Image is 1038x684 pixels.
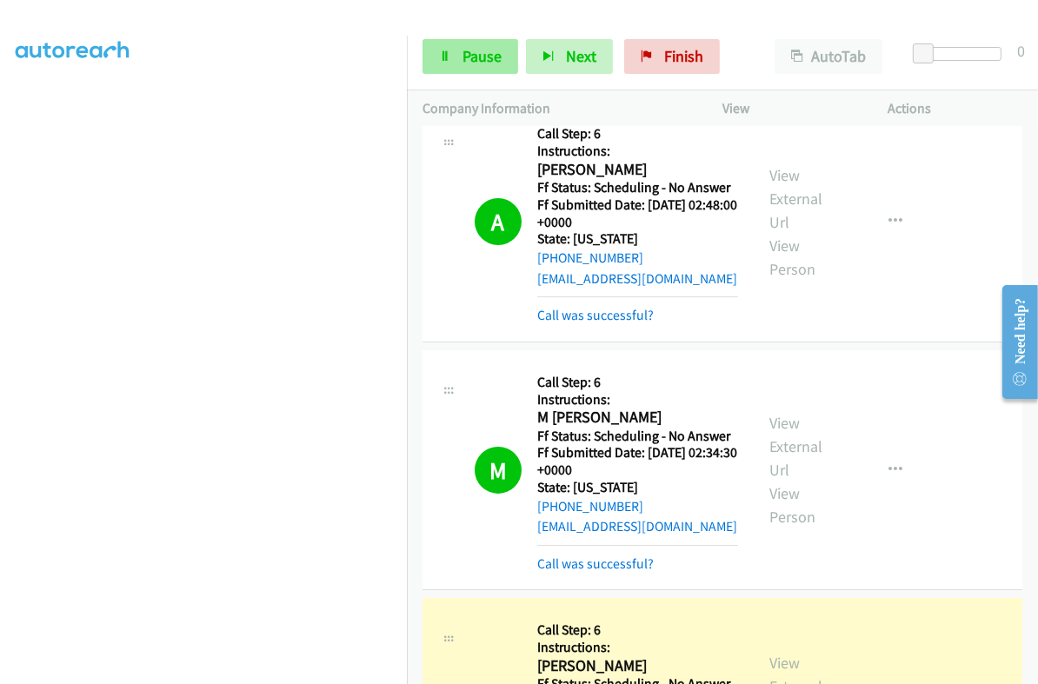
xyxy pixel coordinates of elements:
[769,483,815,527] a: View Person
[537,498,643,515] a: [PHONE_NUMBER]
[537,249,643,266] a: [PHONE_NUMBER]
[537,307,654,323] a: Call was successful?
[537,656,738,676] h2: [PERSON_NAME]
[1017,39,1025,63] div: 0
[462,46,502,66] span: Pause
[475,198,522,245] h1: A
[537,179,738,196] h5: Ff Status: Scheduling - No Answer
[537,639,738,656] h5: Instructions:
[566,46,596,66] span: Next
[537,428,738,445] h5: Ff Status: Scheduling - No Answer
[769,165,822,232] a: View External Url
[537,518,737,535] a: [EMAIL_ADDRESS][DOMAIN_NAME]
[537,444,738,478] h5: Ff Submitted Date: [DATE] 02:34:30 +0000
[537,143,738,160] h5: Instructions:
[537,621,738,639] h5: Call Step: 6
[537,408,738,428] h2: M [PERSON_NAME]
[775,39,882,74] button: AutoTab
[988,273,1038,411] iframe: Resource Center
[537,555,654,572] a: Call was successful?
[423,39,518,74] a: Pause
[769,236,815,279] a: View Person
[537,270,737,287] a: [EMAIL_ADDRESS][DOMAIN_NAME]
[537,125,738,143] h5: Call Step: 6
[526,39,613,74] button: Next
[537,479,738,496] h5: State: [US_STATE]
[537,391,738,408] h5: Instructions:
[769,413,822,480] a: View External Url
[888,98,1023,119] p: Actions
[537,230,738,248] h5: State: [US_STATE]
[537,160,738,180] h2: [PERSON_NAME]
[475,447,522,494] h1: M
[537,196,738,230] h5: Ff Submitted Date: [DATE] 02:48:00 +0000
[423,98,691,119] p: Company Information
[624,39,720,74] a: Finish
[664,46,703,66] span: Finish
[722,98,857,119] p: View
[537,374,738,391] h5: Call Step: 6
